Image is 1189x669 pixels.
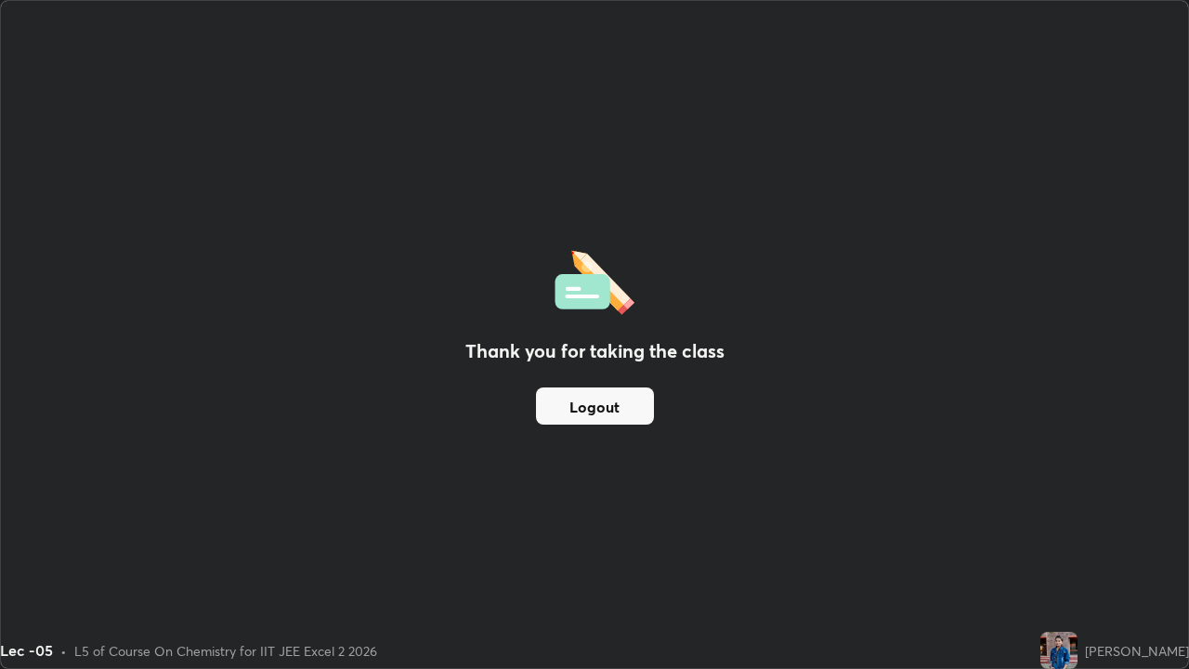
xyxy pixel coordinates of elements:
div: • [60,641,67,661]
img: offlineFeedback.1438e8b3.svg [555,244,634,315]
button: Logout [536,387,654,425]
h2: Thank you for taking the class [465,337,725,365]
div: [PERSON_NAME] [1085,641,1189,661]
img: afbd5aa0a622416b8b8991d38887bb34.jpg [1040,632,1078,669]
div: L5 of Course On Chemistry for IIT JEE Excel 2 2026 [74,641,377,661]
